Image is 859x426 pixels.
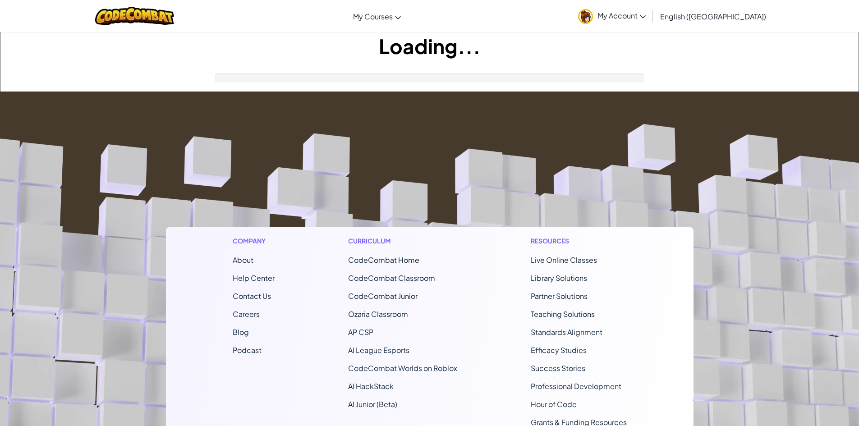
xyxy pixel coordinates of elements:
a: Professional Development [531,381,621,391]
a: Library Solutions [531,273,587,283]
span: English ([GEOGRAPHIC_DATA]) [660,12,766,21]
a: About [233,255,253,265]
a: Efficacy Studies [531,345,587,355]
a: Podcast [233,345,262,355]
h1: Company [233,236,275,246]
span: My Courses [353,12,393,21]
span: My Account [597,11,646,20]
span: Contact Us [233,291,271,301]
a: AI League Esports [348,345,409,355]
a: Live Online Classes [531,255,597,265]
a: Careers [233,309,260,319]
a: Hour of Code [531,399,577,409]
a: CodeCombat Junior [348,291,418,301]
a: Standards Alignment [531,327,602,337]
a: English ([GEOGRAPHIC_DATA]) [656,4,771,28]
h1: Loading... [0,32,859,60]
img: avatar [578,9,593,24]
a: Help Center [233,273,275,283]
a: Partner Solutions [531,291,588,301]
a: My Account [574,2,650,30]
a: AI HackStack [348,381,394,391]
a: Ozaria Classroom [348,309,408,319]
a: Blog [233,327,249,337]
a: CodeCombat Worlds on Roblox [348,363,457,373]
h1: Resources [531,236,627,246]
span: CodeCombat Home [348,255,419,265]
a: Teaching Solutions [531,309,595,319]
a: AI Junior (Beta) [348,399,397,409]
a: CodeCombat Classroom [348,273,435,283]
img: CodeCombat logo [95,7,174,25]
a: Success Stories [531,363,585,373]
h1: Curriculum [348,236,457,246]
a: My Courses [349,4,405,28]
a: AP CSP [348,327,373,337]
